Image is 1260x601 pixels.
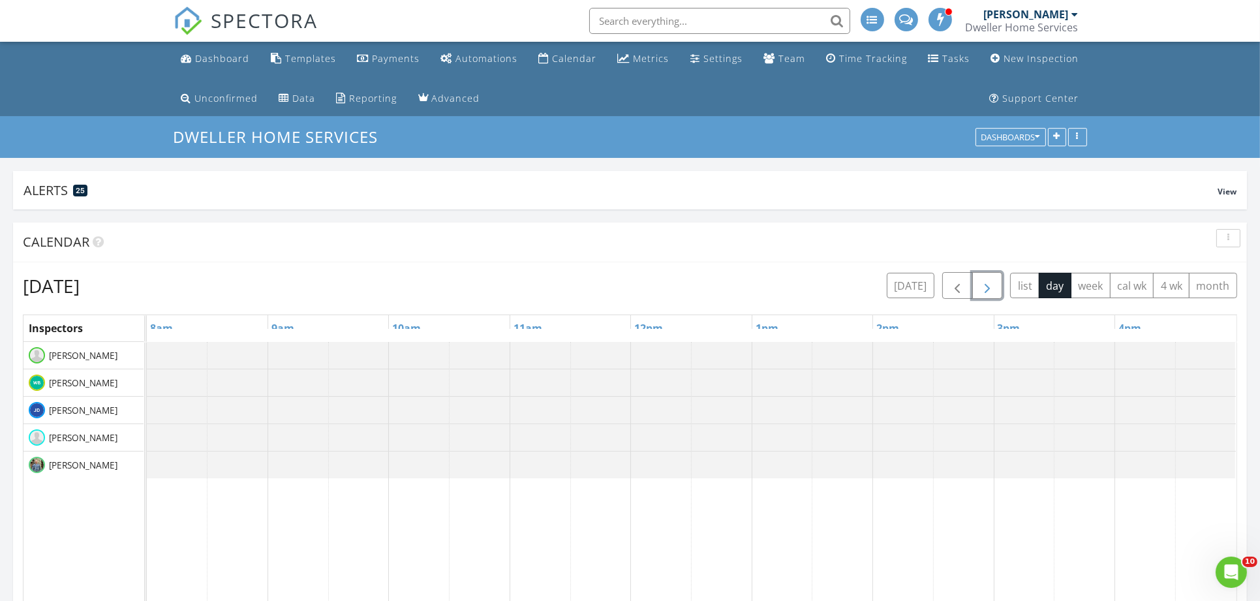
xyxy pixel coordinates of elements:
[435,47,523,71] a: Automations (Advanced)
[1003,92,1079,104] div: Support Center
[633,52,669,65] div: Metrics
[293,92,316,104] div: Data
[196,52,250,65] div: Dashboard
[1071,273,1111,298] button: week
[873,318,902,339] a: 2pm
[29,429,45,446] img: default-user-f0147aede5fd5fa78ca7ade42f37bd4542148d508eef1c3d3ea960f66861d68b.jpg
[29,402,45,418] img: 2.jpg
[331,87,403,111] a: Reporting
[176,47,255,71] a: Dashboard
[46,459,120,472] span: [PERSON_NAME]
[887,273,934,298] button: [DATE]
[589,8,850,34] input: Search everything...
[966,21,1079,34] div: Dweller Home Services
[211,7,318,34] span: SPECTORA
[29,347,45,363] img: default-user-f0147aede5fd5fa78ca7ade42f37bd4542148d508eef1c3d3ea960f66861d68b.jpg
[1216,557,1247,588] iframe: Intercom live chat
[46,431,120,444] span: [PERSON_NAME]
[752,318,782,339] a: 1pm
[29,375,45,391] img: 1.jpg
[413,87,485,111] a: Advanced
[923,47,975,71] a: Tasks
[268,318,298,339] a: 9am
[985,47,1084,71] a: New Inspection
[1039,273,1071,298] button: day
[46,377,120,390] span: [PERSON_NAME]
[352,47,425,71] a: Payments
[350,92,397,104] div: Reporting
[552,52,596,65] div: Calendar
[839,52,907,65] div: Time Tracking
[372,52,420,65] div: Payments
[972,272,1003,299] button: Next day
[758,47,810,71] a: Team
[285,52,336,65] div: Templates
[274,87,321,111] a: Data
[389,318,424,339] a: 10am
[942,272,973,299] button: Previous day
[23,181,1218,199] div: Alerts
[46,349,120,362] span: [PERSON_NAME]
[778,52,805,65] div: Team
[1189,273,1237,298] button: month
[510,318,545,339] a: 11am
[994,318,1024,339] a: 3pm
[23,233,89,251] span: Calendar
[29,321,83,335] span: Inspectors
[76,186,85,195] span: 25
[23,273,80,299] h2: [DATE]
[985,87,1084,111] a: Support Center
[174,126,390,147] a: Dweller Home Services
[1218,186,1237,197] span: View
[703,52,743,65] div: Settings
[631,318,666,339] a: 12pm
[984,8,1069,21] div: [PERSON_NAME]
[821,47,912,71] a: Time Tracking
[266,47,341,71] a: Templates
[981,133,1040,142] div: Dashboards
[1115,318,1145,339] a: 4pm
[29,457,45,473] img: 1623190098283.jpeg
[685,47,748,71] a: Settings
[1004,52,1079,65] div: New Inspection
[176,87,264,111] a: Unconfirmed
[195,92,258,104] div: Unconfirmed
[455,52,517,65] div: Automations
[432,92,480,104] div: Advanced
[46,404,120,417] span: [PERSON_NAME]
[942,52,970,65] div: Tasks
[174,18,318,45] a: SPECTORA
[147,318,176,339] a: 8am
[1153,273,1190,298] button: 4 wk
[1110,273,1154,298] button: cal wk
[1010,273,1039,298] button: list
[1242,557,1257,567] span: 10
[612,47,674,71] a: Metrics
[174,7,202,35] img: The Best Home Inspection Software - Spectora
[533,47,602,71] a: Calendar
[976,129,1046,147] button: Dashboards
